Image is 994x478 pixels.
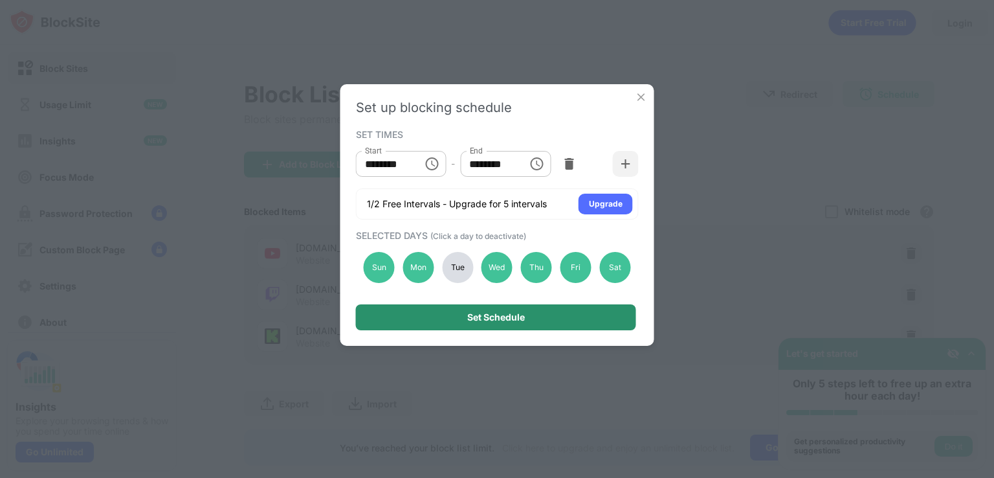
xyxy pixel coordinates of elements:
div: Tue [442,252,473,283]
div: - [451,157,455,171]
div: Upgrade [589,198,623,211]
div: Sat [599,252,630,283]
div: Mon [403,252,434,283]
div: Set Schedule [467,312,525,323]
div: Thu [521,252,552,283]
div: 1/2 Free Intervals - Upgrade for 5 intervals [367,198,547,211]
button: Choose time, selected time is 5:00 AM [419,151,445,177]
button: Choose time, selected time is 5:30 PM [524,151,549,177]
div: Fri [560,252,591,283]
div: Wed [481,252,513,283]
div: Sun [364,252,395,283]
div: SELECTED DAYS [356,230,635,241]
label: End [469,145,483,156]
div: Set up blocking schedule [356,100,639,115]
label: Start [365,145,382,156]
span: (Click a day to deactivate) [430,231,526,241]
div: SET TIMES [356,129,635,139]
img: x-button.svg [635,91,648,104]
